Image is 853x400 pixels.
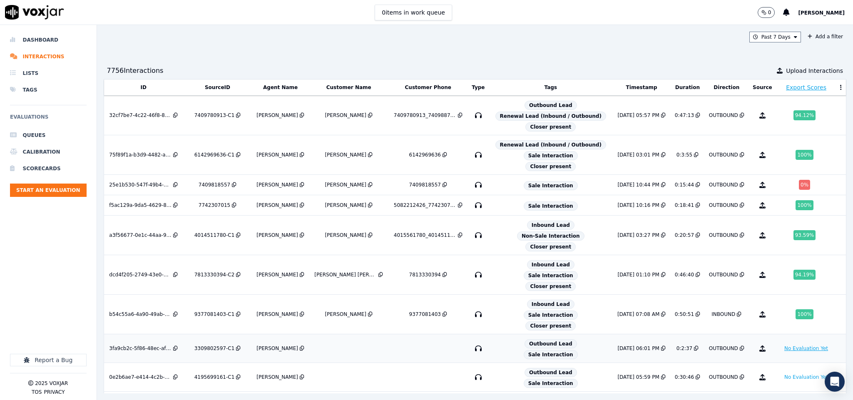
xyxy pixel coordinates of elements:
div: OUTBOUND [709,271,738,278]
div: OUTBOUND [709,152,738,158]
div: [PERSON_NAME] [325,181,366,188]
span: Sale Interaction [524,181,578,190]
p: 0 [768,9,771,16]
div: 0:15:44 [675,181,694,188]
div: 0:3:55 [676,152,693,158]
button: ID [141,84,147,91]
div: OUTBOUND [709,232,738,239]
span: Upload Interactions [786,67,843,75]
button: Direction [714,84,739,91]
div: [PERSON_NAME] [PERSON_NAME] [314,271,377,278]
span: Sale Interaction [524,350,578,359]
div: 100 % [796,200,813,210]
button: Privacy [44,389,65,395]
span: Closer present [525,122,576,132]
div: dcd4f205-2749-43e0-8536-344d71a819fd [109,271,172,278]
p: 2025 Voxjar [35,380,68,387]
button: No Evaluation Yet [781,343,831,353]
li: Lists [10,65,87,82]
button: Export Scores [786,83,826,92]
div: [PERSON_NAME] [256,232,298,239]
div: 3309802597-C1 [194,345,235,352]
button: 0items in work queue [375,5,452,20]
div: [DATE] 03:27 PM [617,232,659,239]
span: Inbound Lead [527,221,574,230]
button: Type [472,84,485,91]
div: [DATE] 05:59 PM [617,374,659,380]
span: Outbound Lead [525,339,577,348]
div: 0:50:51 [675,311,694,318]
img: voxjar logo [5,5,64,20]
div: 7409818557 [199,181,230,188]
button: Start an Evaluation [10,184,87,197]
div: 6142969636-C1 [194,152,235,158]
span: Sale Interaction [524,311,578,320]
div: 7813330394 [409,271,441,278]
div: 0:46:40 [675,271,694,278]
div: [DATE] 03:01 PM [617,152,659,158]
div: 4015561780_4014511780 [394,232,456,239]
div: f5ac129a-9da5-4629-88d5-ff08f9f86aad [109,202,172,209]
div: [PERSON_NAME] [256,311,298,318]
div: 0:18:41 [675,202,694,209]
div: 7409780913_7409887408 [394,112,456,119]
button: Upload Interactions [777,67,843,75]
a: Dashboard [10,32,87,48]
div: [PERSON_NAME] [325,311,366,318]
div: 94.19 % [793,270,816,280]
div: 94.12 % [793,110,816,120]
span: Closer present [525,321,576,330]
span: Sale Interaction [524,201,578,211]
button: Past 7 Days [749,32,801,42]
span: Renewal Lead (Inbound / Outbound) [495,112,606,121]
div: OUTBOUND [709,181,738,188]
span: Outbound Lead [525,368,577,377]
div: b54c55a6-4a90-49ab-bc8c-e674eb2907c3 [109,311,172,318]
div: [PERSON_NAME] [325,152,366,158]
div: 4014511780-C1 [194,232,235,239]
div: 9377081403 [409,311,441,318]
div: 75f89f1a-b3d9-4482-a44f-b6f29530a027 [109,152,172,158]
button: Customer Name [326,84,371,91]
div: 7756 Interaction s [107,66,164,76]
div: [DATE] 06:01 PM [617,345,659,352]
div: 4195699161-C1 [194,374,235,380]
div: 0:20:57 [675,232,694,239]
a: Tags [10,82,87,98]
div: OUTBOUND [709,202,738,209]
span: [PERSON_NAME] [798,10,845,16]
div: [PERSON_NAME] [256,345,298,352]
div: INBOUND [711,311,735,318]
button: SourceID [205,84,230,91]
span: Closer present [525,242,576,251]
span: Sale Interaction [524,151,578,160]
div: 0:2:37 [676,345,693,352]
div: [PERSON_NAME] [256,202,298,209]
h6: Evaluations [10,112,87,127]
span: Closer present [525,162,576,171]
button: Add a filter [804,32,846,42]
div: 7409818557 [409,181,441,188]
button: No Evaluation Yet [781,372,831,382]
div: [PERSON_NAME] [256,152,298,158]
div: [PERSON_NAME] [325,232,366,239]
li: Interactions [10,48,87,65]
div: [PERSON_NAME] [256,374,298,380]
div: [DATE] 10:44 PM [617,181,659,188]
button: Duration [675,84,700,91]
button: Agent Name [263,84,298,91]
div: [DATE] 10:16 PM [617,202,659,209]
span: Renewal Lead (Inbound / Outbound) [495,140,606,149]
a: Queues [10,127,87,144]
div: 5082212426_7742307015 [394,202,456,209]
div: [DATE] 05:57 PM [617,112,659,119]
div: 3fa9cb2c-5f86-48ec-afd6-46fef1670bd0 [109,345,172,352]
span: Non-Sale Interaction [517,231,584,241]
a: Scorecards [10,160,87,177]
div: 25e1b530-547f-49b4-b5b2-ca27abfcad5e [109,181,172,188]
div: 32cf7be7-4c22-46f8-8b18-1b564a22157a [109,112,172,119]
div: 7813330394-C2 [194,271,235,278]
button: Source [753,84,772,91]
